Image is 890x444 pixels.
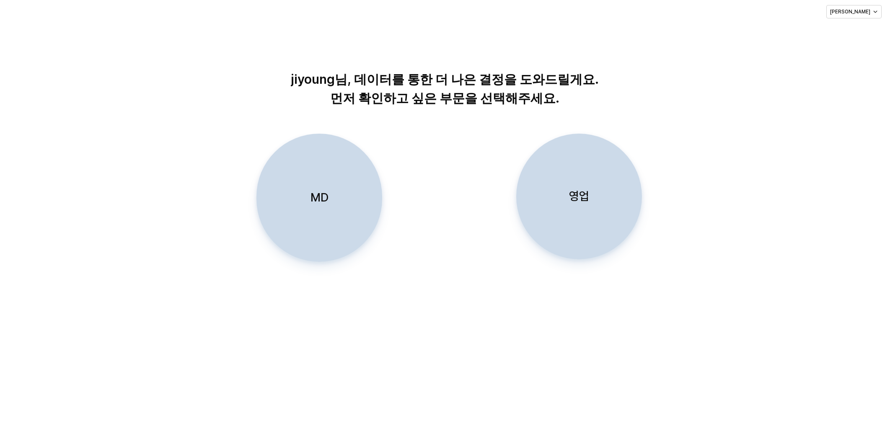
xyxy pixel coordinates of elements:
[569,188,589,204] p: 영업
[310,190,328,205] p: MD
[516,134,642,259] button: 영업
[256,134,382,262] button: MD
[830,8,870,15] p: [PERSON_NAME]
[826,5,882,18] button: [PERSON_NAME]
[231,70,659,108] p: jiyoung님, 데이터를 통한 더 나은 결정을 도와드릴게요. 먼저 확인하고 싶은 부문을 선택해주세요.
